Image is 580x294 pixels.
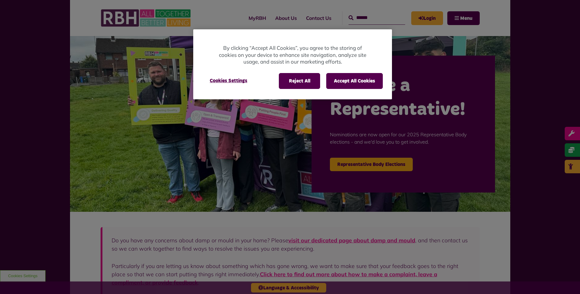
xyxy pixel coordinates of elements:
div: Cookie banner [193,29,392,99]
button: Reject All [279,73,320,89]
button: Accept All Cookies [326,73,383,89]
p: By clicking “Accept All Cookies”, you agree to the storing of cookies on your device to enhance s... [218,45,368,65]
button: Cookies Settings [202,73,255,88]
div: Privacy [193,29,392,99]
